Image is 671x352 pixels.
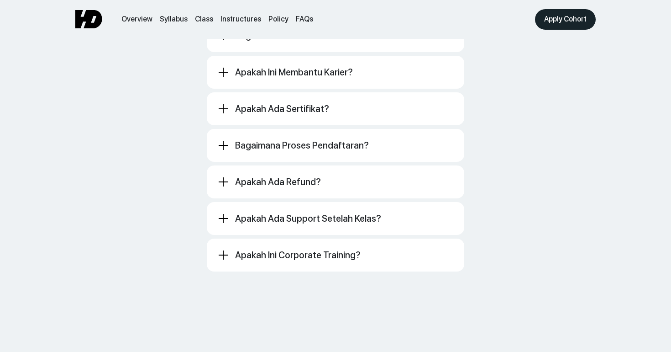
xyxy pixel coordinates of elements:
div: Apply Cohort [544,15,587,24]
a: Policy [268,15,288,24]
div: Apakah ada sertifikat? [235,103,329,114]
div: Apakah ini corporate training? [235,250,361,261]
a: Apply Cohort [535,9,596,30]
div: Apakah ini membantu karier? [235,67,353,78]
div: Apakah ada refund? [235,176,321,187]
a: Overview [121,15,152,24]
a: Class [195,15,213,24]
div: Bagaimana proses pendaftaran? [235,140,369,151]
div: Apakah ada Support setelah kelas? [235,213,381,224]
a: FAQs [296,15,313,24]
a: Syllabus [160,15,188,24]
a: Instructures [220,15,261,24]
